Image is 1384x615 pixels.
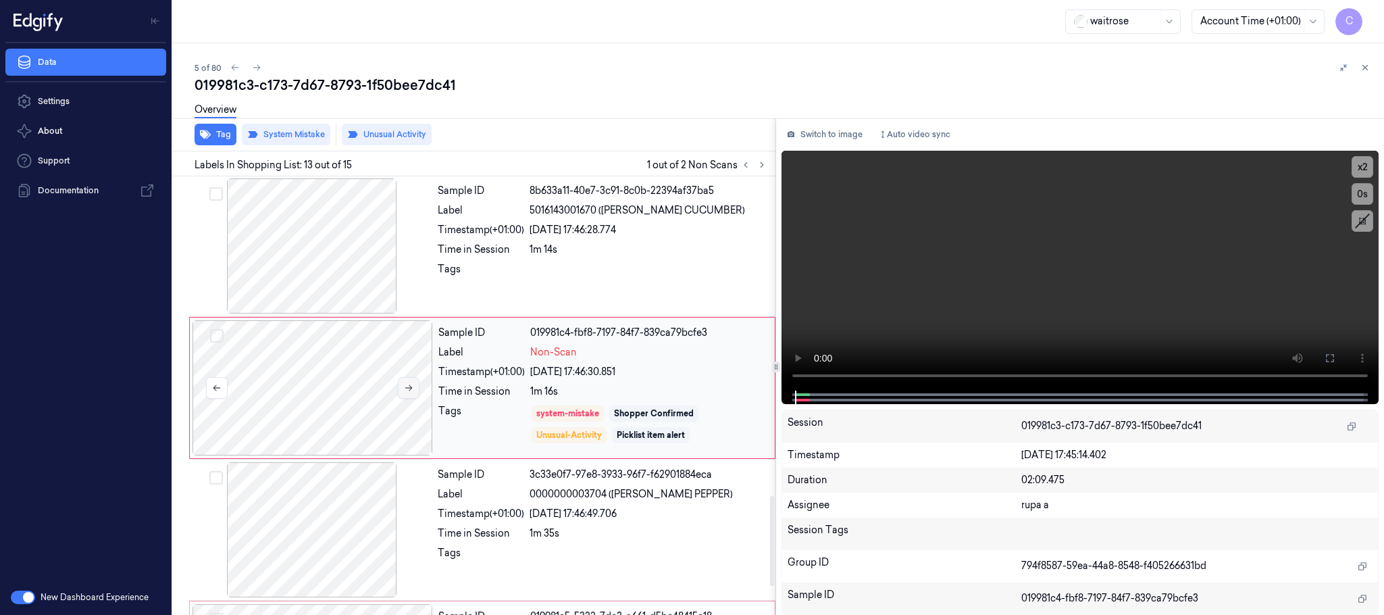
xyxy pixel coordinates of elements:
[5,88,166,115] a: Settings
[195,62,222,74] span: 5 of 80
[438,243,524,257] div: Time in Session
[1021,419,1202,433] span: 019981c3-c173-7d67-8793-1f50bee7dc41
[530,385,767,399] div: 1m 16s
[209,187,223,201] button: Select row
[781,124,868,145] button: Switch to image
[788,473,1021,487] div: Duration
[1352,183,1373,205] button: 0s
[5,177,166,204] a: Documentation
[1021,448,1373,462] div: [DATE] 17:45:14.402
[873,124,956,145] button: Auto video sync
[195,76,1373,95] div: 019981c3-c173-7d67-8793-1f50bee7dc41
[145,10,166,32] button: Toggle Navigation
[438,345,525,360] div: Label
[614,408,694,420] div: Shopper Confirmed
[438,365,525,379] div: Timestamp (+01:00)
[1021,591,1198,606] span: 019981c4-fbf8-7197-84f7-839ca79bcfe3
[438,385,525,399] div: Time in Session
[536,408,599,420] div: system-mistake
[617,429,685,441] div: Picklist item alert
[342,124,432,145] button: Unusual Activity
[438,404,525,445] div: Tags
[438,526,524,541] div: Time in Session
[242,124,330,145] button: System Mistake
[536,429,602,441] div: Unusual-Activity
[5,49,166,76] a: Data
[438,507,524,521] div: Timestamp (+01:00)
[1021,559,1206,573] span: 794f8587-59ea-44a8-8548-f405266631bd
[438,487,524,501] div: Label
[788,588,1021,610] div: Sample ID
[647,157,770,173] span: 1 out of 2 Non Scans
[530,468,767,482] div: 3c33e0f7-97e8-3933-96f7-f62901884eca
[788,498,1021,512] div: Assignee
[438,184,524,198] div: Sample ID
[530,223,767,237] div: [DATE] 17:46:28.774
[210,329,224,343] button: Select row
[438,326,525,340] div: Sample ID
[530,526,767,541] div: 1m 35s
[5,118,166,145] button: About
[209,471,223,485] button: Select row
[530,184,767,198] div: 8b633a11-40e7-3c91-8c0b-22394af37ba5
[788,416,1021,437] div: Session
[5,147,166,174] a: Support
[530,345,577,360] span: Non-Scan
[1021,473,1373,487] div: 02:09.475
[530,507,767,521] div: [DATE] 17:46:49.706
[788,523,1021,545] div: Session Tags
[788,448,1021,462] div: Timestamp
[438,262,524,284] div: Tags
[1335,8,1362,35] button: C
[195,103,236,118] a: Overview
[438,468,524,482] div: Sample ID
[1352,156,1373,178] button: x2
[438,203,524,218] div: Label
[530,243,767,257] div: 1m 14s
[530,365,767,379] div: [DATE] 17:46:30.851
[1021,498,1373,512] div: rupa a
[195,124,236,145] button: Tag
[530,326,767,340] div: 019981c4-fbf8-7197-84f7-839ca79bcfe3
[195,158,352,172] span: Labels In Shopping List: 13 out of 15
[530,203,745,218] span: 5016143001670 ([PERSON_NAME] CUCUMBER)
[788,556,1021,577] div: Group ID
[438,223,524,237] div: Timestamp (+01:00)
[438,546,524,568] div: Tags
[530,487,733,501] span: 0000000003704 ([PERSON_NAME] PEPPER)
